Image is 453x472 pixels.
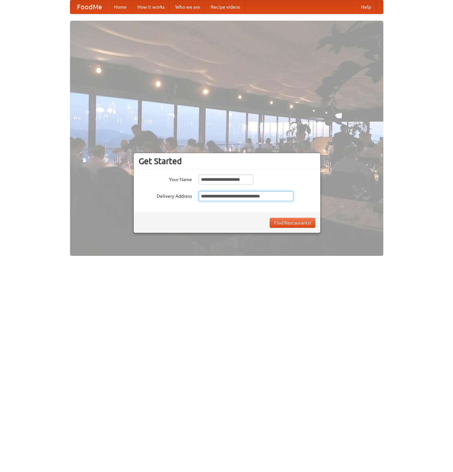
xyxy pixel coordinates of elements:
button: Find Restaurants! [270,218,315,228]
label: Delivery Address [139,191,192,199]
a: Help [356,0,376,14]
a: Home [109,0,132,14]
a: How it works [132,0,170,14]
a: Recipe videos [205,0,245,14]
a: Who we are [170,0,205,14]
label: Your Name [139,174,192,183]
h3: Get Started [139,156,315,166]
a: FoodMe [70,0,109,14]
